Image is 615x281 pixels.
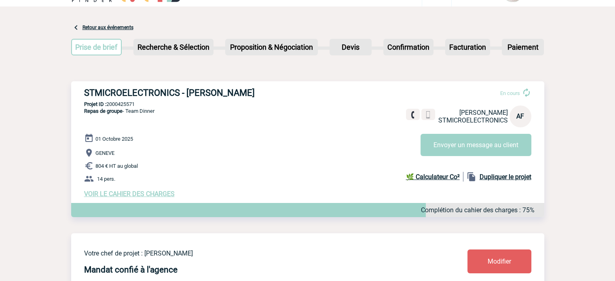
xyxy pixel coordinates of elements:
[84,265,178,275] h4: Mandat confié à l'agence
[406,172,463,182] a: 🌿 Calculateur Co²
[226,40,317,55] p: Proposition & Négociation
[82,25,133,30] a: Retour aux événements
[72,40,121,55] p: Prise de brief
[446,40,489,55] p: Facturation
[421,134,531,156] button: Envoyer un message au client
[84,88,327,98] h3: STMICROELECTRONICS - [PERSON_NAME]
[97,176,115,182] span: 14 pers.
[503,40,543,55] p: Paiement
[71,101,544,107] p: 2000425571
[134,40,213,55] p: Recherche & Sélection
[84,108,154,114] span: - Team Dinner
[84,108,123,114] span: Repas de groupe
[95,150,114,156] span: GENEVE
[467,172,476,182] img: file_copy-black-24dp.png
[409,111,416,118] img: fixe.png
[500,90,520,96] span: En cours
[459,109,508,116] span: [PERSON_NAME]
[384,40,433,55] p: Confirmation
[406,173,460,181] b: 🌿 Calculateur Co²
[84,190,175,198] a: VOIR LE CAHIER DES CHARGES
[330,40,371,55] p: Devis
[95,163,138,169] span: 804 € HT au global
[425,111,432,118] img: portable.png
[516,112,524,120] span: AF
[95,136,133,142] span: 01 Octobre 2025
[488,258,511,265] span: Modifier
[480,173,531,181] b: Dupliquer le projet
[84,249,420,257] p: Votre chef de projet : [PERSON_NAME]
[438,116,508,124] span: STMICROELECTRONICS
[84,101,106,107] b: Projet ID :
